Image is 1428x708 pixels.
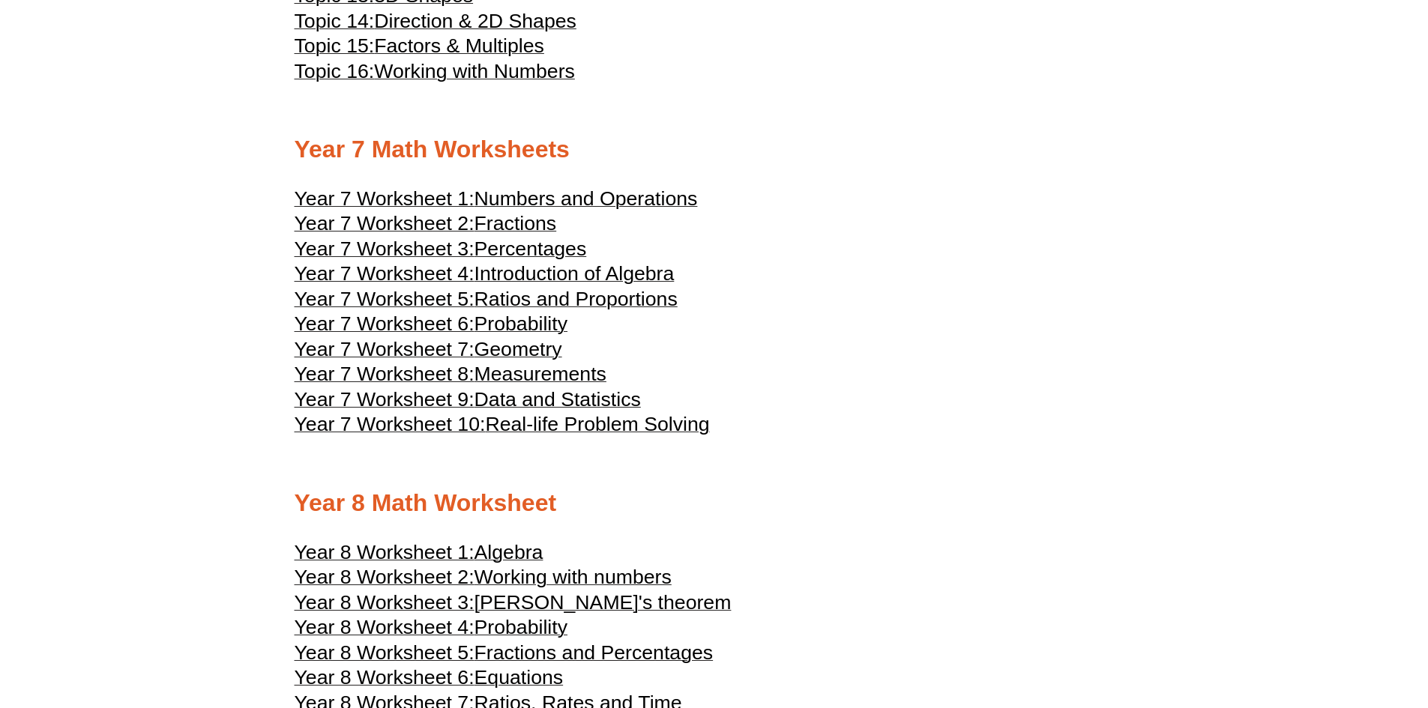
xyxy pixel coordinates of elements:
[295,269,675,284] a: Year 7 Worksheet 4:Introduction of Algebra
[295,623,568,638] a: Year 8 Worksheet 4:Probability
[295,219,557,234] a: Year 7 Worksheet 2:Fractions
[295,319,568,334] a: Year 7 Worksheet 6:Probability
[475,666,564,689] span: Equations
[295,641,475,664] span: Year 8 Worksheet 5:
[295,345,562,360] a: Year 7 Worksheet 7:Geometry
[295,194,698,209] a: Year 7 Worksheet 1:Numbers and Operations
[295,262,475,285] span: Year 7 Worksheet 4:
[475,541,543,563] span: Algebra
[475,187,698,210] span: Numbers and Operations
[295,648,714,663] a: Year 8 Worksheet 5:Fractions and Percentages
[295,420,710,435] a: Year 7 Worksheet 10:Real-life Problem Solving
[295,16,576,31] a: Topic 14:Direction & 2D Shapes
[295,666,475,689] span: Year 8 Worksheet 6:
[485,413,709,435] span: Real-life Problem Solving
[475,288,678,310] span: Ratios and Proportions
[295,294,678,309] a: Year 7 Worksheet 5:Ratios and Proportions
[295,60,375,82] span: Topic 16:
[374,10,576,32] span: Direction & 2D Shapes
[295,548,543,563] a: Year 8 Worksheet 1:Algebra
[295,67,575,82] a: Topic 16:Working with Numbers
[475,566,672,588] span: Working with numbers
[295,591,475,614] span: Year 8 Worksheet 3:
[295,673,564,688] a: Year 8 Worksheet 6:Equations
[475,312,567,335] span: Probability
[295,312,475,335] span: Year 7 Worksheet 6:
[295,10,375,32] span: Topic 14:
[1178,539,1428,708] iframe: Chat Widget
[295,572,672,587] a: Year 8 Worksheet 2:Working with numbers
[295,134,1134,166] h2: Year 7 Math Worksheets
[295,369,606,384] a: Year 7 Worksheet 8:Measurements
[475,212,557,235] span: Fractions
[475,388,641,411] span: Data and Statistics
[295,187,475,210] span: Year 7 Worksheet 1:
[475,641,714,664] span: Fractions and Percentages
[295,388,475,411] span: Year 7 Worksheet 9:
[475,616,567,638] span: Probability
[295,566,475,588] span: Year 8 Worksheet 2:
[295,488,1134,519] h2: Year 8 Math Worksheet
[295,363,475,385] span: Year 7 Worksheet 8:
[475,237,587,260] span: Percentages
[295,34,375,57] span: Topic 15:
[295,598,732,613] a: Year 8 Worksheet 3:[PERSON_NAME]'s theorem
[295,288,475,310] span: Year 7 Worksheet 5:
[295,237,475,260] span: Year 7 Worksheet 3:
[295,41,544,56] a: Topic 15:Factors & Multiples
[295,212,475,235] span: Year 7 Worksheet 2:
[475,363,606,385] span: Measurements
[475,262,675,285] span: Introduction of Algebra
[475,591,732,614] span: [PERSON_NAME]'s theorem
[295,338,475,360] span: Year 7 Worksheet 7:
[295,616,475,638] span: Year 8 Worksheet 4:
[475,338,562,360] span: Geometry
[374,34,544,57] span: Factors & Multiples
[295,541,475,563] span: Year 8 Worksheet 1:
[295,413,486,435] span: Year 7 Worksheet 10:
[295,395,641,410] a: Year 7 Worksheet 9:Data and Statistics
[295,244,587,259] a: Year 7 Worksheet 3:Percentages
[374,60,575,82] span: Working with Numbers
